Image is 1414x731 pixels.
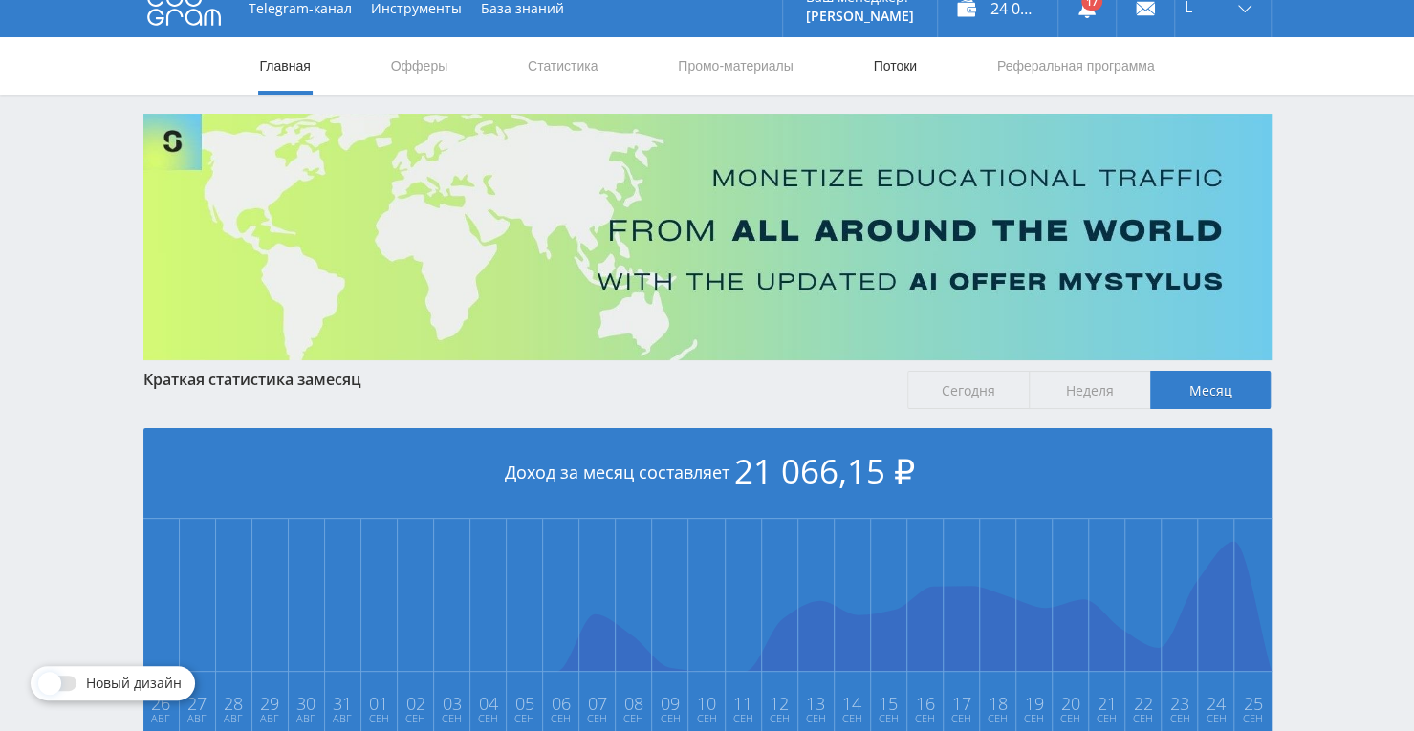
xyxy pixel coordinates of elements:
[399,711,432,726] span: Сен
[734,448,915,493] span: 21 066,15 ₽
[872,696,905,711] span: 15
[544,711,577,726] span: Сен
[806,9,914,24] p: [PERSON_NAME]
[1199,696,1232,711] span: 24
[653,696,686,711] span: 09
[617,696,650,711] span: 08
[217,696,250,711] span: 28
[763,711,796,726] span: Сен
[995,37,1157,95] a: Реферальная программа
[1235,711,1270,726] span: Сен
[86,676,182,691] span: Новый дизайн
[580,711,614,726] span: Сен
[799,711,833,726] span: Сен
[544,696,577,711] span: 06
[727,696,760,711] span: 11
[1090,696,1123,711] span: 21
[181,711,214,726] span: Авг
[181,696,214,711] span: 27
[727,711,760,726] span: Сен
[1126,711,1160,726] span: Сен
[290,696,323,711] span: 30
[326,696,359,711] span: 31
[653,711,686,726] span: Сен
[1029,371,1150,409] span: Неделя
[435,711,468,726] span: Сен
[253,711,287,726] span: Авг
[253,696,287,711] span: 29
[314,369,361,390] span: месяц
[143,428,1272,519] div: Доход за месяц составляет
[676,37,794,95] a: Промо-материалы
[1199,711,1232,726] span: Сен
[1054,696,1087,711] span: 20
[1017,696,1051,711] span: 19
[981,696,1014,711] span: 18
[217,711,250,726] span: Авг
[144,711,178,726] span: Авг
[1235,696,1270,711] span: 25
[1017,711,1051,726] span: Сен
[326,711,359,726] span: Авг
[689,711,723,726] span: Сен
[981,711,1014,726] span: Сен
[799,696,833,711] span: 13
[362,696,396,711] span: 01
[258,37,313,95] a: Главная
[836,696,869,711] span: 14
[1163,696,1196,711] span: 23
[617,711,650,726] span: Сен
[763,696,796,711] span: 12
[871,37,919,95] a: Потоки
[389,37,450,95] a: Офферы
[1163,711,1196,726] span: Сен
[144,696,178,711] span: 26
[435,696,468,711] span: 03
[143,114,1272,360] img: Banner
[143,371,889,388] div: Краткая статистика за
[471,711,505,726] span: Сен
[1090,711,1123,726] span: Сен
[1150,371,1272,409] span: Месяц
[908,711,942,726] span: Сен
[907,371,1029,409] span: Сегодня
[471,696,505,711] span: 04
[399,696,432,711] span: 02
[362,711,396,726] span: Сен
[872,711,905,726] span: Сен
[1126,696,1160,711] span: 22
[1054,711,1087,726] span: Сен
[945,711,978,726] span: Сен
[689,696,723,711] span: 10
[580,696,614,711] span: 07
[836,711,869,726] span: Сен
[508,696,541,711] span: 05
[290,711,323,726] span: Авг
[908,696,942,711] span: 16
[945,696,978,711] span: 17
[508,711,541,726] span: Сен
[526,37,600,95] a: Статистика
